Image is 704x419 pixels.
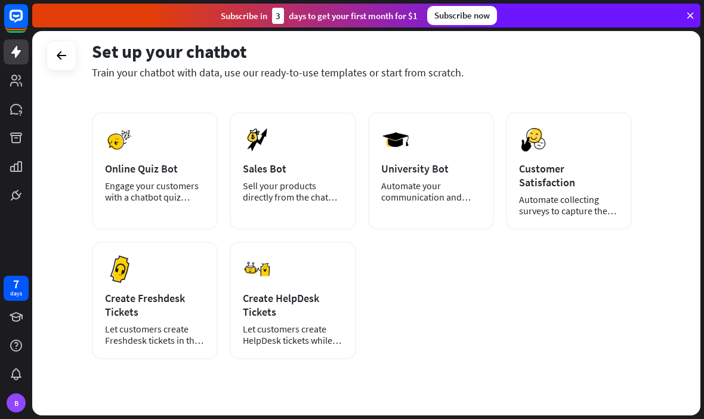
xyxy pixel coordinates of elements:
[427,6,497,25] div: Subscribe now
[105,324,205,346] div: Let customers create Freshdesk tickets in the [GEOGRAPHIC_DATA].
[243,291,342,319] div: Create HelpDesk Tickets
[519,162,619,189] div: Customer Satisfaction
[519,194,619,217] div: Automate collecting surveys to capture the voice and opinions of your customers.
[105,291,205,319] div: Create Freshdesk Tickets
[92,40,632,63] div: Set up your chatbot
[272,8,284,24] div: 3
[381,180,481,203] div: Automate your communication and admission process.
[243,324,342,346] div: Let customers create HelpDesk tickets while chatting with your chatbot.
[243,180,342,203] div: Sell your products directly from the chat window
[381,162,481,175] div: University Bot
[7,393,26,412] div: B
[92,66,632,79] div: Train your chatbot with data, use our ready-to-use templates or start from scratch.
[10,289,22,298] div: days
[243,162,342,175] div: Sales Bot
[13,279,19,289] div: 7
[10,5,45,41] button: Open LiveChat chat widget
[105,162,205,175] div: Online Quiz Bot
[221,8,418,24] div: Subscribe in days to get your first month for $1
[105,180,205,203] div: Engage your customers with a chatbot quiz tailored to your needs.
[4,276,29,301] a: 7 days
